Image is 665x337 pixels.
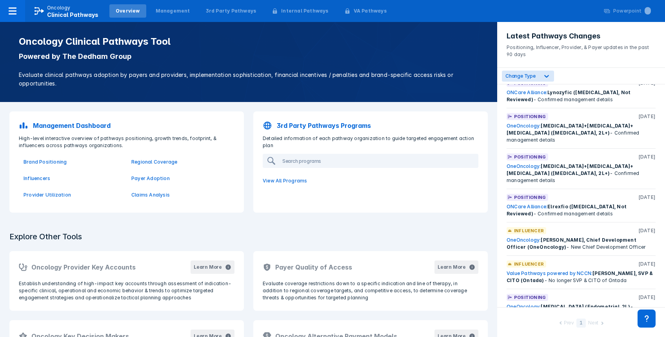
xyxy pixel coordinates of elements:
a: Influencers [24,175,122,182]
p: [DATE] [638,260,656,268]
span: Change Type [505,73,536,79]
div: 1 [576,319,586,328]
div: - Confirmed management details [507,89,656,103]
p: [DATE] [638,227,656,234]
a: Management Dashboard [14,116,239,135]
div: Contact Support [638,310,656,328]
p: 3rd Party Pathways Programs [277,121,371,130]
h2: Oncology Provider Key Accounts [31,262,136,272]
span: Lynozyfic ([MEDICAL_DATA], Not Reviewed) [507,89,630,102]
a: Value Pathways powered by NCCN: [507,270,592,276]
h3: Latest Pathways Changes [507,31,656,41]
div: Management [156,7,190,15]
a: Brand Positioning [24,158,122,166]
a: Claims Analysis [131,191,230,199]
p: Positioning [514,194,546,201]
div: - New Chief Development Officer [507,237,656,251]
a: OneOncology: [507,304,541,310]
button: Learn More [191,260,234,274]
input: Search programs [279,155,478,167]
a: OneOncology: [507,163,541,169]
div: Overview [116,7,140,15]
a: View All Programs [258,173,483,189]
a: 3rd Party Pathways [200,4,263,18]
p: Detailed information of each pathway organization to guide targeted engagement action plan [258,135,483,149]
span: [MEDICAL_DATA] (Endometrial, 2L) [541,304,630,310]
span: Elrexfio ([MEDICAL_DATA], Not Reviewed) [507,204,627,217]
div: Learn More [438,264,466,271]
div: Prev [564,319,574,328]
a: Overview [109,4,146,18]
p: [DATE] [638,194,656,201]
div: 3rd Party Pathways [206,7,256,15]
p: Influencer [514,260,544,268]
div: - No longer SVP & CITO of Ontada [507,270,656,284]
p: Management Dashboard [33,121,111,130]
div: VA Pathways [354,7,387,15]
p: Positioning [514,294,546,301]
a: OneOncology: [507,123,541,129]
div: - Confirmed management details [507,203,656,217]
h3: Explore Other Tools [5,227,87,246]
div: Learn More [194,264,222,271]
span: [MEDICAL_DATA]+[MEDICAL_DATA]+[MEDICAL_DATA] ([MEDICAL_DATA], 2L+) [507,123,633,136]
a: ONCare Alliance: [507,204,547,209]
p: Powered by The Dedham Group [19,52,478,61]
div: Next [588,319,598,328]
a: 3rd Party Pathways Programs [258,116,483,135]
a: Management [149,4,196,18]
span: Clinical Pathways [47,11,98,18]
span: [PERSON_NAME], Chief Development Officer (OneOncology) [507,237,636,250]
h1: Oncology Clinical Pathways Tool [19,36,478,47]
p: Establish understanding of high-impact key accounts through assessment of indication-specific cli... [19,280,234,301]
p: Positioning, Influencer, Provider, & Payer updates in the past 90 days [507,41,656,58]
p: Evaluate clinical pathways adoption by payers and providers, implementation sophistication, finan... [19,71,478,88]
p: Positioning [514,113,546,120]
div: - Confirmed management details [507,122,656,144]
p: Positioning [514,153,546,160]
p: Influencer [514,227,544,234]
span: [MEDICAL_DATA]+[MEDICAL_DATA]+[MEDICAL_DATA] ([MEDICAL_DATA], 2L+) [507,163,633,176]
div: Internal Pathways [281,7,328,15]
p: Oncology [47,4,71,11]
a: ONCare Alliance: [507,89,547,95]
h2: Payer Quality of Access [275,262,352,272]
p: High-level interactive overview of pathways positioning, growth trends, footprint, & influencers ... [14,135,239,149]
p: [DATE] [638,113,656,120]
p: [DATE] [638,153,656,160]
div: - Confirmed management details [507,163,656,184]
a: OneOncology: [507,237,541,243]
a: Regional Coverage [131,158,230,166]
div: - Confirmed management details [507,303,656,317]
p: [DATE] [638,294,656,301]
div: Powerpoint [613,7,651,15]
a: Provider Utilization [24,191,122,199]
a: Payer Adoption [131,175,230,182]
button: Learn More [434,260,478,274]
p: Evaluate coverage restrictions down to a specific indication and line of therapy, in addition to ... [263,280,478,301]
